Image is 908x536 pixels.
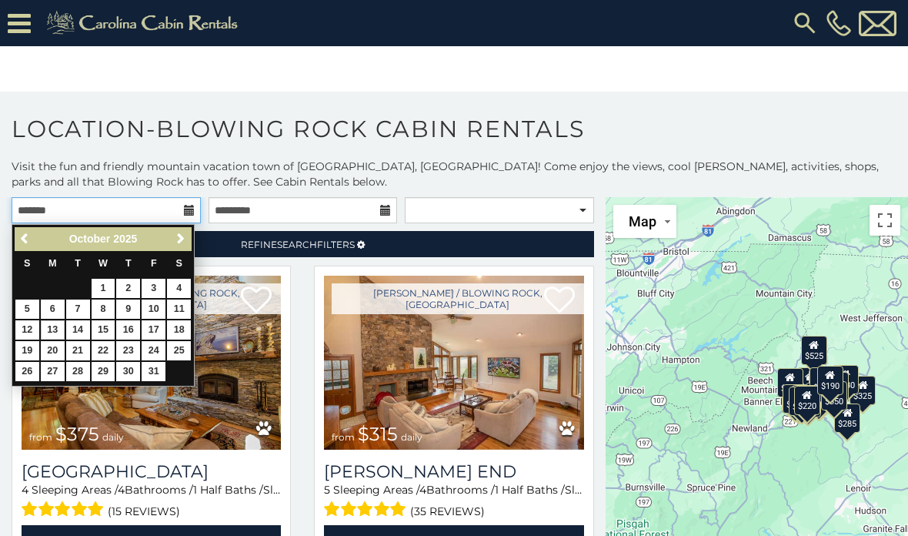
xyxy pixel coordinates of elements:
a: 12 [15,320,39,340]
a: 9 [116,300,140,319]
span: daily [401,431,422,443]
span: Saturday [176,258,182,269]
span: 5 [324,483,330,497]
div: $165 [792,385,818,414]
div: $220 [794,386,820,415]
img: Khaki-logo.png [38,8,251,39]
a: 30 [116,362,140,381]
span: from [332,431,355,443]
a: 8 [92,300,115,319]
a: 1 [92,279,115,298]
div: $355 [789,387,816,416]
a: 7 [66,300,90,319]
a: 6 [41,300,65,319]
a: 2 [116,279,140,298]
a: 15 [92,320,115,340]
a: 4 [167,279,191,298]
button: Change map style [613,205,676,238]
span: daily [102,431,124,443]
a: 21 [66,341,90,360]
span: 1 Half Baths / [193,483,263,497]
a: Previous [16,229,35,249]
span: 2025 [113,233,137,245]
span: Map [629,213,656,229]
a: 13 [41,320,65,340]
a: 11 [167,300,191,319]
span: Previous [19,233,32,245]
a: 23 [116,341,140,360]
a: 3 [142,279,165,298]
span: Thursday [125,258,132,269]
a: 20 [41,341,65,360]
span: Monday [48,258,57,269]
a: 16 [116,320,140,340]
span: Tuesday [75,258,81,269]
h3: Mountain Song Lodge [22,461,281,482]
span: $315 [358,423,398,445]
div: $190 [817,366,843,395]
button: Toggle fullscreen view [870,205,900,236]
a: Next [171,229,190,249]
a: 24 [142,341,165,360]
span: $375 [55,423,99,445]
a: 14 [66,320,90,340]
img: search-regular.svg [791,9,819,37]
span: 1 Half Baths / [495,483,565,497]
a: RefineSearchFilters [12,231,594,257]
a: [GEOGRAPHIC_DATA] [22,461,281,482]
div: $525 [801,336,827,365]
div: $285 [835,404,861,433]
div: $400 [777,368,803,397]
span: Sunday [24,258,30,269]
a: 10 [142,300,165,319]
a: 5 [15,300,39,319]
a: 17 [142,320,165,340]
a: 28 [66,362,90,381]
a: 31 [142,362,165,381]
span: Next [175,233,187,245]
div: $350 [822,381,848,410]
span: 4 [118,483,125,497]
div: $325 [850,376,876,405]
a: 18 [167,320,191,340]
span: October [69,233,111,245]
a: 25 [167,341,191,360]
a: [PERSON_NAME] / Blowing Rock, [GEOGRAPHIC_DATA] [332,283,583,314]
span: Search [277,239,317,250]
div: Sleeping Areas / Bathrooms / Sleeps: [22,482,281,521]
a: 27 [41,362,65,381]
h3: Moss End [324,461,583,482]
a: 19 [15,341,39,360]
span: (35 reviews) [410,501,485,521]
span: 4 [419,483,426,497]
a: [PHONE_NUMBER] [823,10,855,36]
img: Moss End [324,276,583,450]
span: from [29,431,52,443]
div: $930 [833,365,859,394]
a: 29 [92,362,115,381]
a: [PERSON_NAME] End [324,461,583,482]
a: 26 [15,362,39,381]
span: (15 reviews) [108,501,180,521]
span: Friday [151,258,157,269]
span: Wednesday [98,258,108,269]
div: $150 [810,367,836,397]
div: $410 [783,384,809,414]
div: Sleeping Areas / Bathrooms / Sleeps: [324,482,583,521]
span: Refine Filters [241,239,355,250]
a: Moss End from $315 daily [324,276,583,450]
span: 4 [22,483,28,497]
a: 22 [92,341,115,360]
